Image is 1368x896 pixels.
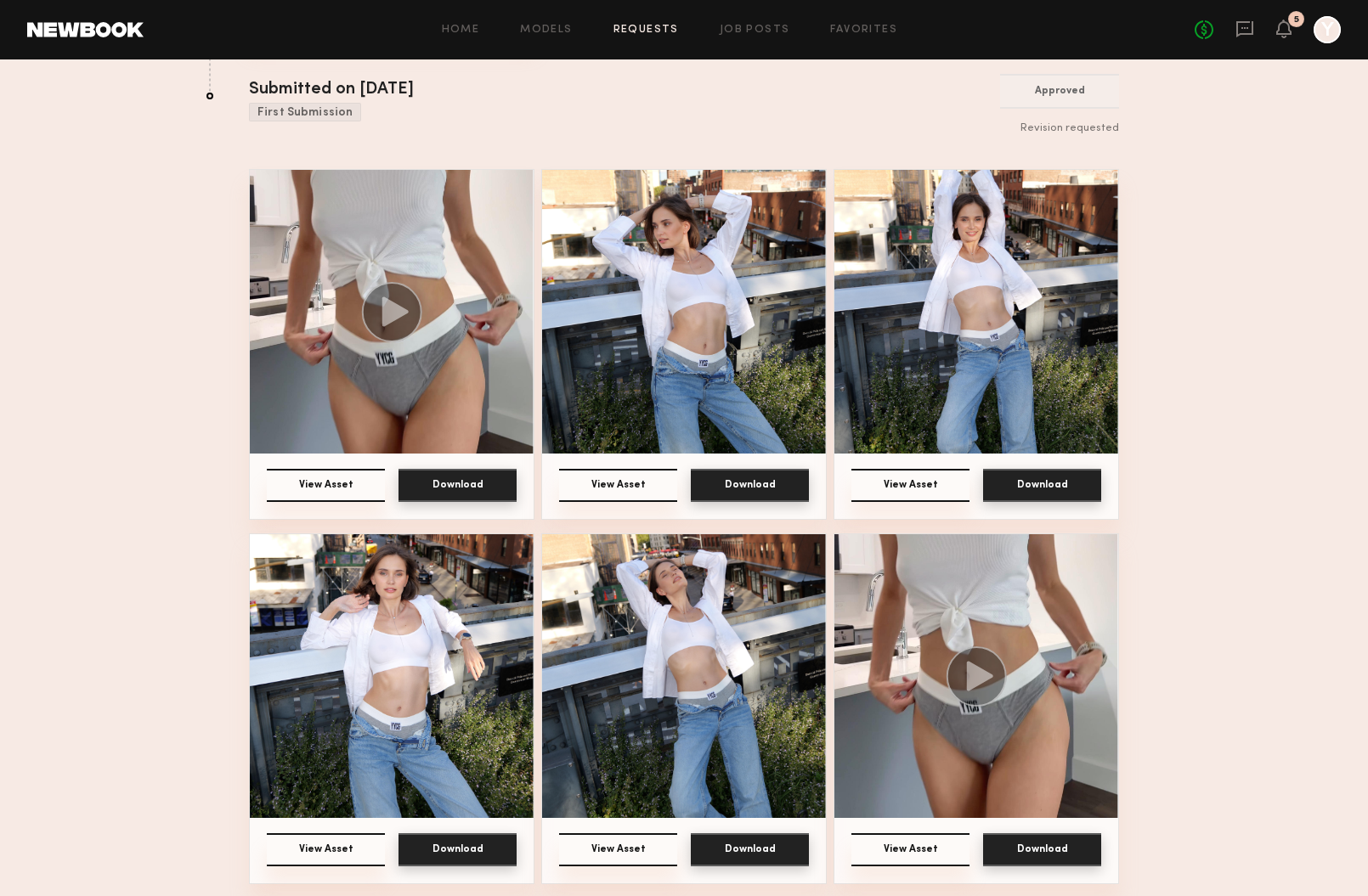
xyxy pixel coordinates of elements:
a: Home [442,25,480,36]
a: Requests [613,25,679,36]
a: Y [1314,16,1341,43]
div: Revision requested [1000,122,1119,136]
img: Asset [834,534,1118,818]
button: Download [691,833,809,866]
div: Submitted on [DATE] [249,77,414,103]
button: Download [399,833,517,866]
img: Asset [250,534,534,818]
img: Asset [542,534,826,818]
button: Download [983,469,1101,502]
div: First Submission [249,103,361,121]
img: Asset [250,170,534,454]
button: Download [691,469,809,502]
button: Download [983,833,1101,866]
a: Favorites [830,25,897,36]
a: Job Posts [720,25,790,36]
button: View Asset [267,469,385,502]
a: Models [520,25,572,36]
button: View Asset [559,469,677,502]
button: Approved [1000,74,1119,109]
button: View Asset [267,833,385,866]
img: Asset [542,170,826,454]
div: 5 [1294,15,1299,25]
button: View Asset [851,469,969,502]
img: Asset [834,170,1118,454]
button: View Asset [851,833,969,866]
button: View Asset [559,833,677,866]
button: Download [399,469,517,502]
